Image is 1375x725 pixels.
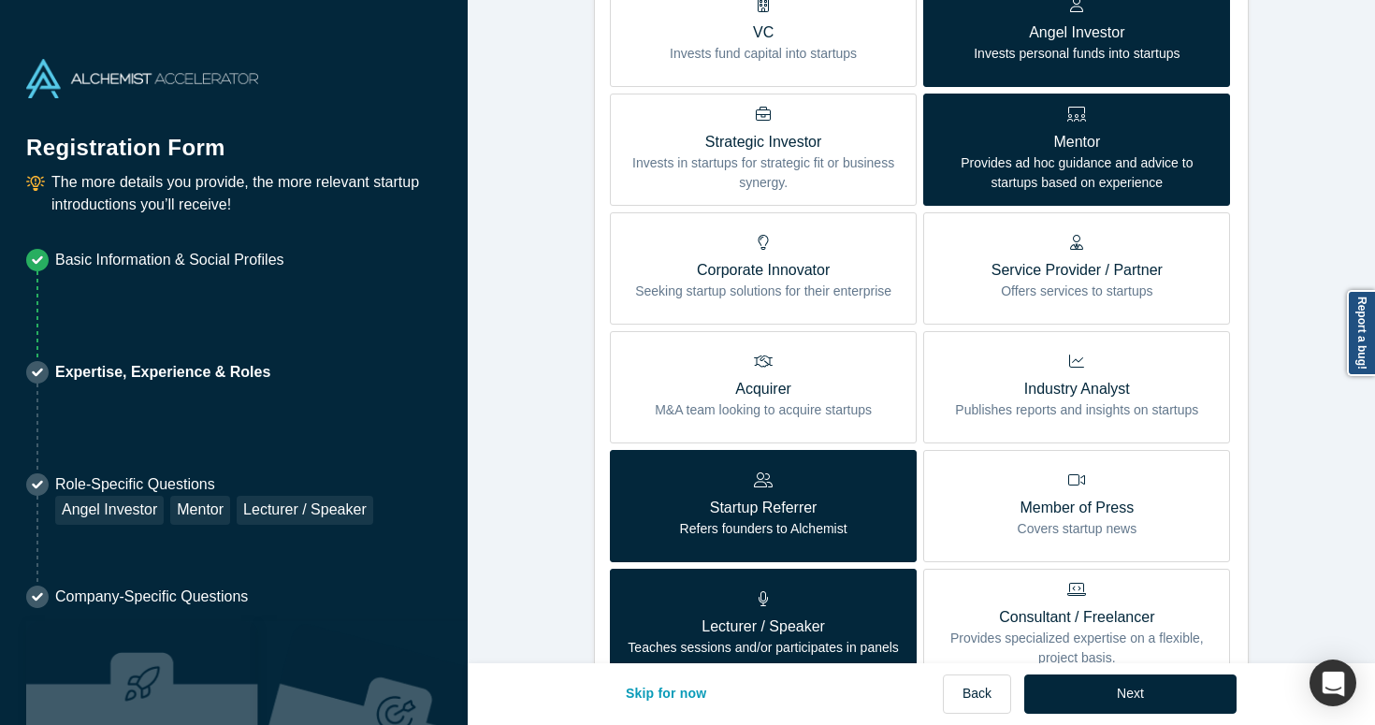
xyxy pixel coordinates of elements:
p: M&A team looking to acquire startups [655,400,872,420]
p: Provides specialized expertise on a flexible, project basis. [937,629,1216,668]
button: Skip for now [606,674,727,714]
p: Member of Press [1018,497,1137,519]
p: Invests personal funds into startups [974,44,1180,64]
div: Lecturer / Speaker [237,496,373,525]
p: Expertise, Experience & Roles [55,361,270,384]
p: Teaches sessions and/or participates in panels [628,638,899,658]
p: The more details you provide, the more relevant startup introductions you’ll receive! [51,171,441,216]
p: Corporate Innovator [635,259,891,282]
p: Acquirer [655,378,872,400]
p: Role-Specific Questions [55,473,373,496]
p: Publishes reports and insights on startups [955,400,1198,420]
p: Invests fund capital into startups [670,44,857,64]
button: Next [1024,674,1237,714]
p: Lecturer / Speaker [628,616,899,638]
p: Startup Referrer [680,497,847,519]
h1: Registration Form [26,111,441,165]
div: Angel Investor [55,496,164,525]
p: VC [670,22,857,44]
div: Mentor [170,496,230,525]
p: Company-Specific Questions [55,586,248,608]
p: Angel Investor [974,22,1180,44]
p: Invests in startups for strategic fit or business synergy. [624,153,903,193]
a: Report a bug! [1347,290,1375,376]
p: Covers startup news [1018,519,1137,539]
p: Offers services to startups [991,282,1163,301]
p: Refers founders to Alchemist [680,519,847,539]
p: Service Provider / Partner [991,259,1163,282]
p: Consultant / Freelancer [937,606,1216,629]
p: Basic Information & Social Profiles [55,249,284,271]
p: Strategic Investor [624,131,903,153]
img: Alchemist Accelerator Logo [26,59,258,98]
p: Mentor [937,131,1216,153]
p: Industry Analyst [955,378,1198,400]
p: Provides ad hoc guidance and advice to startups based on experience [937,153,1216,193]
p: Seeking startup solutions for their enterprise [635,282,891,301]
button: Back [943,674,1011,714]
